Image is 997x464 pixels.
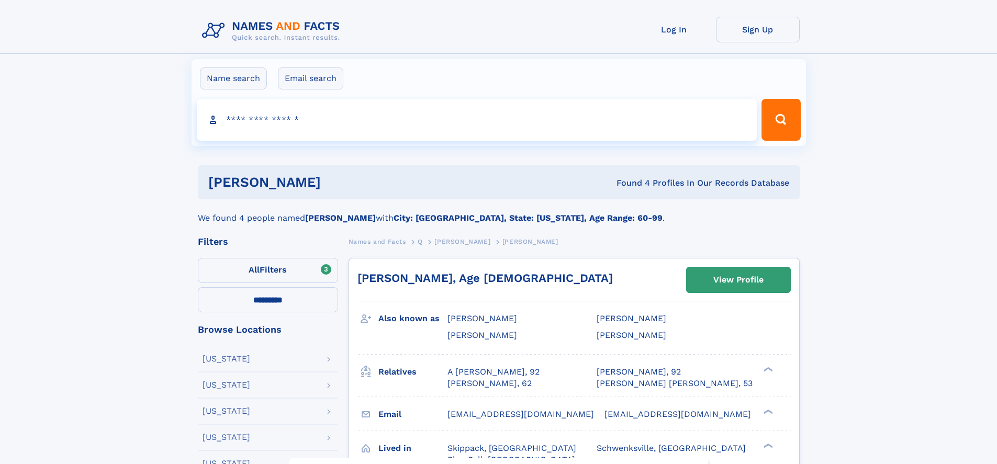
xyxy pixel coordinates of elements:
button: Search Button [761,99,800,141]
span: [PERSON_NAME] [502,238,558,245]
a: A [PERSON_NAME], 92 [447,366,540,378]
a: [PERSON_NAME], Age [DEMOGRAPHIC_DATA] [357,271,613,285]
input: search input [197,99,757,141]
div: [US_STATE] [203,381,250,389]
div: ❯ [761,408,774,415]
a: [PERSON_NAME] [PERSON_NAME], 53 [597,378,753,389]
div: ❯ [761,366,774,372]
span: [EMAIL_ADDRESS][DOMAIN_NAME] [604,409,751,419]
div: We found 4 people named with . [198,199,800,224]
b: [PERSON_NAME] [305,213,376,223]
a: [PERSON_NAME], 62 [447,378,532,389]
a: Sign Up [716,17,800,42]
b: City: [GEOGRAPHIC_DATA], State: [US_STATE], Age Range: 60-99 [394,213,663,223]
a: [PERSON_NAME], 92 [597,366,681,378]
span: [PERSON_NAME] [434,238,490,245]
span: [PERSON_NAME] [447,330,517,340]
div: [US_STATE] [203,433,250,442]
div: ❯ [761,442,774,449]
div: Browse Locations [198,325,338,334]
img: Logo Names and Facts [198,17,349,45]
a: Q [418,235,423,248]
span: Skippack, [GEOGRAPHIC_DATA] [447,443,576,453]
span: Schwenksville, [GEOGRAPHIC_DATA] [597,443,746,453]
a: [PERSON_NAME] [434,235,490,248]
span: [EMAIL_ADDRESS][DOMAIN_NAME] [447,409,594,419]
a: Log In [632,17,716,42]
span: [PERSON_NAME] [597,313,666,323]
div: View Profile [713,268,764,292]
span: Q [418,238,423,245]
h3: Email [378,405,447,423]
a: View Profile [687,267,790,292]
h3: Also known as [378,310,447,327]
div: Found 4 Profiles In Our Records Database [468,177,789,189]
h3: Lived in [378,439,447,457]
div: Filters [198,237,338,246]
label: Filters [198,258,338,283]
div: [US_STATE] [203,355,250,363]
label: Email search [278,67,343,89]
span: [PERSON_NAME] [447,313,517,323]
div: [US_STATE] [203,407,250,415]
span: [PERSON_NAME] [597,330,666,340]
span: All [249,265,260,275]
h1: [PERSON_NAME] [208,176,469,189]
a: Names and Facts [349,235,406,248]
label: Name search [200,67,267,89]
h3: Relatives [378,363,447,381]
